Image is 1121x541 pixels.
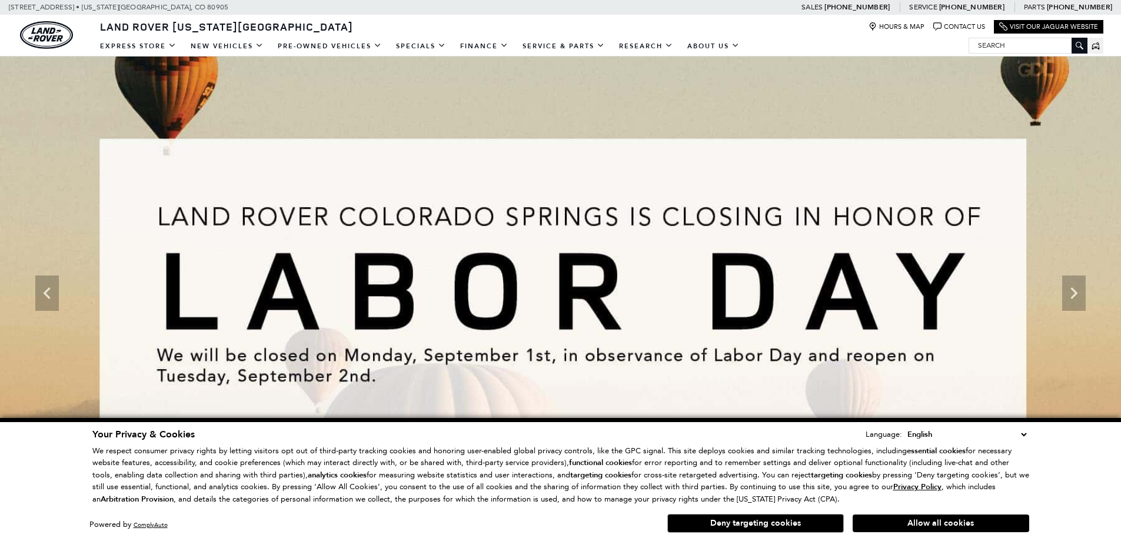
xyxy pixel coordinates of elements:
[515,36,612,57] a: Service & Parts
[93,36,747,57] nav: Main Navigation
[869,22,924,31] a: Hours & Map
[811,470,872,480] strong: targeting cookies
[92,428,195,441] span: Your Privacy & Cookies
[933,22,985,31] a: Contact Us
[853,515,1029,532] button: Allow all cookies
[999,22,1098,31] a: Visit Our Jaguar Website
[100,19,353,34] span: Land Rover [US_STATE][GEOGRAPHIC_DATA]
[569,457,632,468] strong: functional cookies
[101,494,174,505] strong: Arbitration Provision
[308,470,367,480] strong: analytics cookies
[909,3,937,11] span: Service
[134,521,168,529] a: ComplyAuto
[866,430,902,438] div: Language:
[570,470,631,480] strong: targeting cookies
[9,3,228,11] a: [STREET_ADDRESS] • [US_STATE][GEOGRAPHIC_DATA], CO 80905
[89,521,168,529] div: Powered by
[893,482,942,492] u: Privacy Policy
[824,2,890,12] a: [PHONE_NUMBER]
[20,21,73,49] a: land-rover
[801,3,823,11] span: Sales
[939,2,1004,12] a: [PHONE_NUMBER]
[389,36,453,57] a: Specials
[904,428,1029,441] select: Language Select
[667,514,844,533] button: Deny targeting cookies
[35,276,59,311] div: Previous
[612,36,680,57] a: Research
[93,36,184,57] a: EXPRESS STORE
[893,482,942,491] a: Privacy Policy
[1024,3,1045,11] span: Parts
[92,445,1029,506] p: We respect consumer privacy rights by letting visitors opt out of third-party tracking cookies an...
[271,36,389,57] a: Pre-Owned Vehicles
[93,19,360,34] a: Land Rover [US_STATE][GEOGRAPHIC_DATA]
[1062,276,1086,311] div: Next
[453,36,515,57] a: Finance
[969,38,1087,52] input: Search
[907,446,966,456] strong: essential cookies
[1047,2,1112,12] a: [PHONE_NUMBER]
[184,36,271,57] a: New Vehicles
[20,21,73,49] img: Land Rover
[680,36,747,57] a: About Us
